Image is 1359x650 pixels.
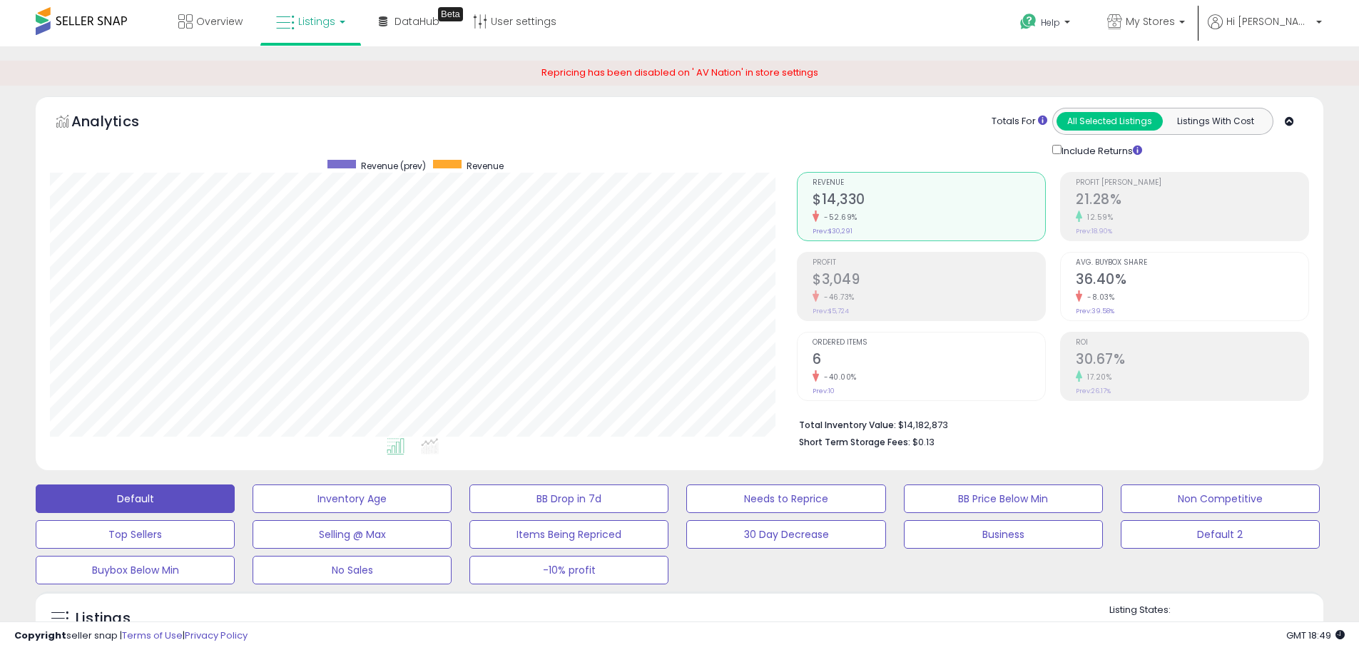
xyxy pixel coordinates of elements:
button: Listings With Cost [1162,112,1268,131]
span: Repricing has been disabled on ' AV Nation' in store settings [541,66,818,79]
h2: $14,330 [813,191,1045,210]
small: Prev: 18.90% [1076,227,1112,235]
span: Avg. Buybox Share [1076,259,1308,267]
span: ROI [1076,339,1308,347]
div: Totals For [992,115,1047,128]
span: Listings [298,14,335,29]
span: Revenue [467,160,504,172]
span: $0.13 [912,435,935,449]
button: Selling @ Max [253,520,452,549]
span: Profit [PERSON_NAME] [1076,179,1308,187]
button: -10% profit [469,556,668,584]
b: Total Inventory Value: [799,419,896,431]
small: Prev: $5,724 [813,307,849,315]
span: 2025-10-6 18:49 GMT [1286,629,1345,642]
span: Hi [PERSON_NAME] [1226,14,1312,29]
strong: Copyright [14,629,66,642]
div: Include Returns [1042,142,1159,158]
button: Default 2 [1121,520,1320,549]
button: Default [36,484,235,513]
small: -8.03% [1082,292,1114,303]
span: Revenue [813,179,1045,187]
button: No Sales [253,556,452,584]
span: Profit [813,259,1045,267]
h2: 21.28% [1076,191,1308,210]
i: Get Help [1019,13,1037,31]
h5: Analytics [71,111,167,135]
a: Help [1009,2,1084,46]
button: All Selected Listings [1057,112,1163,131]
p: Listing States: [1109,604,1323,617]
button: 30 Day Decrease [686,520,885,549]
h2: 6 [813,351,1045,370]
h2: 36.40% [1076,271,1308,290]
small: -46.73% [819,292,855,303]
li: $14,182,873 [799,415,1298,432]
small: Prev: 10 [813,387,835,395]
button: Inventory Age [253,484,452,513]
small: Prev: $30,291 [813,227,852,235]
small: Prev: 26.17% [1076,387,1111,395]
span: Overview [196,14,243,29]
h2: 30.67% [1076,351,1308,370]
a: Hi [PERSON_NAME] [1208,14,1322,46]
button: Business [904,520,1103,549]
span: Revenue (prev) [361,160,426,172]
small: 17.20% [1082,372,1111,382]
small: 12.59% [1082,212,1113,223]
button: Needs to Reprice [686,484,885,513]
button: Items Being Repriced [469,520,668,549]
button: Buybox Below Min [36,556,235,584]
small: -52.69% [819,212,857,223]
button: BB Drop in 7d [469,484,668,513]
span: My Stores [1126,14,1175,29]
button: Non Competitive [1121,484,1320,513]
span: Ordered Items [813,339,1045,347]
small: -40.00% [819,372,857,382]
span: Help [1041,16,1060,29]
span: DataHub [395,14,439,29]
div: seller snap | | [14,629,248,643]
a: Terms of Use [122,629,183,642]
div: Tooltip anchor [438,7,463,21]
a: Privacy Policy [185,629,248,642]
small: Prev: 39.58% [1076,307,1114,315]
b: Short Term Storage Fees: [799,436,910,448]
button: Top Sellers [36,520,235,549]
button: BB Price Below Min [904,484,1103,513]
h2: $3,049 [813,271,1045,290]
